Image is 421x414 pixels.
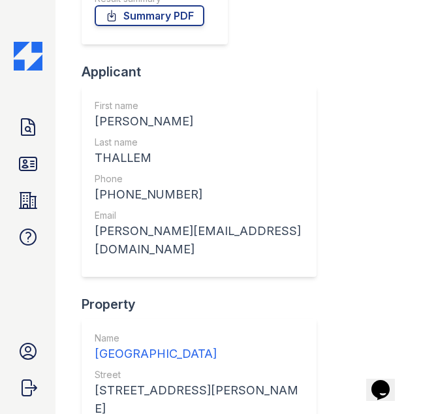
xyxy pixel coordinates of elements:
[95,345,304,363] div: [GEOGRAPHIC_DATA]
[95,209,304,222] div: Email
[95,185,304,204] div: [PHONE_NUMBER]
[95,172,304,185] div: Phone
[95,136,304,149] div: Last name
[14,42,42,71] img: CE_Icon_Blue-c292c112584629df590d857e76928e9f676e5b41ef8f769ba2f05ee15b207248.png
[366,362,408,401] iframe: chat widget
[95,222,304,259] div: [PERSON_NAME][EMAIL_ADDRESS][DOMAIN_NAME]
[95,149,304,167] div: THALLEM
[82,63,327,81] div: Applicant
[95,99,304,112] div: First name
[95,368,304,381] div: Street
[95,112,304,131] div: [PERSON_NAME]
[95,332,304,345] div: Name
[95,5,204,26] a: Summary PDF
[95,332,304,363] a: Name [GEOGRAPHIC_DATA]
[82,295,327,313] div: Property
